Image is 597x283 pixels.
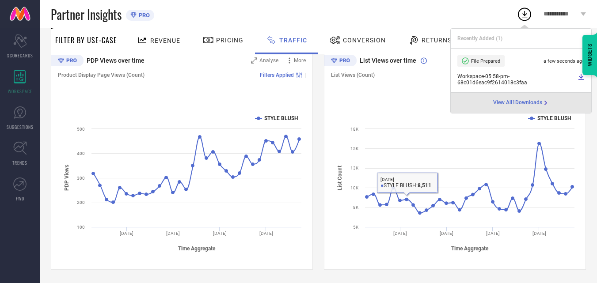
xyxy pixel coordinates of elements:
[422,37,452,44] span: Returns
[350,166,359,170] text: 13K
[55,35,117,45] span: Filter By Use-Case
[544,58,585,64] span: a few seconds ago
[7,52,33,59] span: SCORECARDS
[451,245,489,252] tspan: Time Aggregate
[337,166,343,190] tspan: List Count
[77,151,85,156] text: 400
[578,73,585,86] a: Download
[64,165,70,191] tspan: PDP Views
[360,57,416,64] span: List Views over time
[120,231,133,236] text: [DATE]
[279,37,307,44] span: Traffic
[77,176,85,181] text: 300
[264,115,298,121] text: STYLE BLUSH
[16,195,24,202] span: FWD
[486,231,500,236] text: [DATE]
[259,231,273,236] text: [DATE]
[77,200,85,205] text: 200
[350,127,359,132] text: 18K
[77,225,85,230] text: 100
[343,37,386,44] span: Conversion
[393,231,407,236] text: [DATE]
[331,72,375,78] span: List Views (Count)
[350,146,359,151] text: 15K
[260,72,294,78] span: Filters Applied
[150,37,180,44] span: Revenue
[77,127,85,132] text: 500
[493,99,549,106] div: Open download page
[350,185,359,190] text: 10K
[12,159,27,166] span: TRENDS
[87,57,144,64] span: PDP Views over time
[137,12,150,19] span: PRO
[259,57,278,64] span: Analyse
[353,225,359,230] text: 5K
[517,6,532,22] div: Open download list
[457,35,502,42] span: Recently Added ( 1 )
[457,73,575,86] span: Workspace - 05:58-pm - 68c01d6eac9f2614018c3faa
[493,99,542,106] span: View All 1 Downloads
[178,245,216,252] tspan: Time Aggregate
[251,57,257,64] svg: Zoom
[440,231,453,236] text: [DATE]
[7,124,34,130] span: SUGGESTIONS
[166,231,180,236] text: [DATE]
[294,57,306,64] span: More
[304,72,306,78] span: |
[537,115,571,121] text: STYLE BLUSH
[58,72,144,78] span: Product Display Page Views (Count)
[353,205,359,210] text: 8K
[493,99,549,106] a: View All1Downloads
[51,55,84,68] div: Premium
[8,88,32,94] span: WORKSPACE
[213,231,227,236] text: [DATE]
[216,37,243,44] span: Pricing
[532,231,546,236] text: [DATE]
[471,58,500,64] span: File Prepared
[324,55,357,68] div: Premium
[51,5,122,23] span: Partner Insights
